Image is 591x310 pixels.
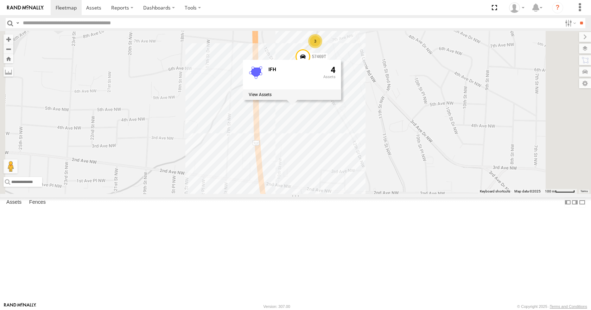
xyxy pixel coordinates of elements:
button: Drag Pegman onto the map to open Street View [4,159,18,173]
label: Search Query [15,18,20,28]
div: 4 [323,66,336,88]
label: Assets [3,198,25,208]
span: 57469T [312,55,326,59]
label: Dock Summary Table to the Right [571,197,578,208]
label: Dock Summary Table to the Left [564,197,571,208]
label: Measure [4,67,13,77]
div: Version: 307.00 [263,304,290,309]
span: 100 m [545,189,555,193]
div: © Copyright 2025 - [517,304,587,309]
label: Fences [26,198,49,208]
div: Todd Sigmon [507,2,527,13]
a: Terms and Conditions [550,304,587,309]
button: Zoom out [4,44,13,54]
a: Visit our Website [4,303,36,310]
button: Keyboard shortcuts [480,189,510,194]
img: rand-logo.svg [7,5,44,10]
i: ? [552,2,563,13]
label: View assets associated with this fence [249,93,272,97]
button: Zoom Home [4,54,13,63]
label: Search Filter Options [562,18,577,28]
a: Terms (opens in new tab) [580,190,588,192]
div: 3 [308,34,322,48]
label: Hide Summary Table [579,197,586,208]
button: Zoom in [4,34,13,44]
div: Fence Name - IFH [268,67,318,72]
label: Map Settings [579,78,591,88]
span: Map data ©2025 [514,189,541,193]
button: Map Scale: 100 m per 52 pixels [543,189,577,194]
